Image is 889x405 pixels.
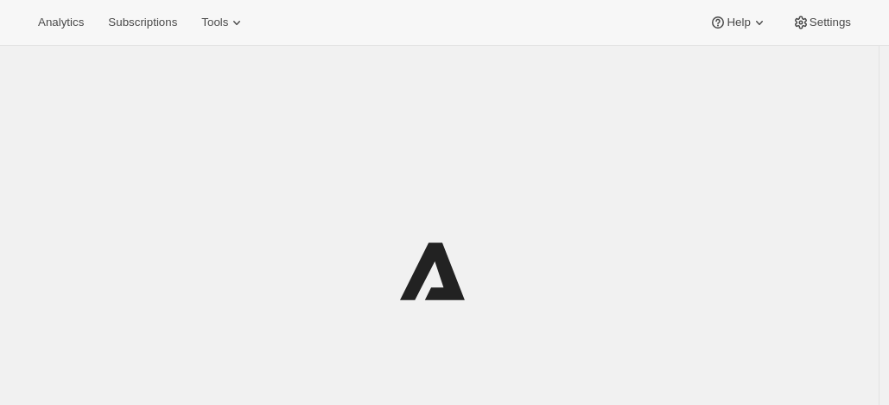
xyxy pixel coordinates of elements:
span: Help [727,16,750,29]
span: Analytics [38,16,84,29]
span: Settings [810,16,851,29]
button: Analytics [28,10,94,35]
button: Subscriptions [98,10,187,35]
span: Tools [201,16,228,29]
button: Help [699,10,778,35]
button: Tools [191,10,256,35]
button: Settings [782,10,861,35]
span: Subscriptions [108,16,177,29]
